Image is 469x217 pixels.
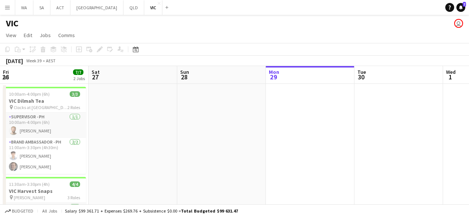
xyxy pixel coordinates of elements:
span: 29 [268,73,279,81]
span: 11:30am-3:30pm (4h) [9,181,50,187]
span: Comms [58,32,75,39]
span: 27 [90,73,100,81]
span: Wed [446,69,456,75]
div: Salary $99 361.71 + Expenses $269.76 + Subsistence $0.00 = [65,208,238,214]
button: WA [15,0,33,15]
span: 2 Roles [67,105,80,110]
app-user-avatar: Declan Murray [454,19,463,28]
span: Sat [92,69,100,75]
span: 7 [463,2,466,7]
span: Edit [24,32,32,39]
div: [DATE] [6,57,23,65]
button: [GEOGRAPHIC_DATA] [70,0,123,15]
a: Jobs [37,30,54,40]
button: Budgeted [4,207,34,215]
button: QLD [123,0,144,15]
span: 26 [2,73,9,81]
span: Mon [269,69,279,75]
h1: VIC [6,18,19,29]
a: View [3,30,19,40]
span: 28 [179,73,189,81]
app-job-card: 10:00am-4:00pm (6h)3/3VIC Dilmah Tea Clocks at [GEOGRAPHIC_DATA]2 RolesSupervisor - PH1/110:00am-... [3,87,86,174]
span: 3/3 [70,91,80,97]
span: Jobs [40,32,51,39]
span: 4/4 [70,181,80,187]
app-card-role: Brand Ambassador - PH2/211:00am-3:30pm (4h30m)[PERSON_NAME][PERSON_NAME] [3,138,86,174]
span: 7/7 [73,69,83,75]
span: View [6,32,16,39]
button: ACT [50,0,70,15]
a: Comms [55,30,78,40]
h3: VIC Dilmah Tea [3,98,86,104]
span: 3 Roles [67,195,80,200]
div: 2 Jobs [73,76,85,81]
span: Week 39 [24,58,43,63]
a: Edit [21,30,35,40]
span: Total Budgeted $99 631.47 [181,208,238,214]
span: Budgeted [12,208,33,214]
h3: VIC Harvest Snaps [3,188,86,194]
div: AEST [46,58,56,63]
span: 1 [445,73,456,81]
span: Tue [357,69,366,75]
span: 10:00am-4:00pm (6h) [9,91,50,97]
a: 7 [456,3,465,12]
span: [PERSON_NAME] [14,195,45,200]
span: All jobs [41,208,59,214]
app-card-role: Supervisor - PH1/110:00am-4:00pm (6h)[PERSON_NAME] [3,113,86,138]
span: Clocks at [GEOGRAPHIC_DATA] [14,105,67,110]
span: 30 [356,73,366,81]
button: SA [33,0,50,15]
span: Sun [180,69,189,75]
button: VIC [144,0,162,15]
span: Fri [3,69,9,75]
